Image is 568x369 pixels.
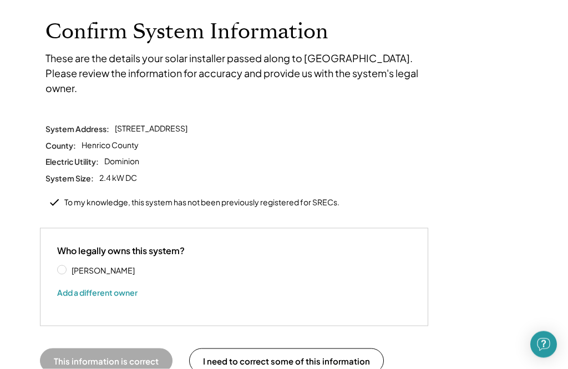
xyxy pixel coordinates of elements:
[45,124,109,134] div: System Address:
[99,173,137,184] div: 2.4 kW DC
[530,331,557,358] div: Open Intercom Messenger
[45,50,434,95] div: These are the details your solar installer passed along to [GEOGRAPHIC_DATA]. Please review the i...
[45,173,94,183] div: System Size:
[64,197,339,208] div: To my knowledge, this system has not been previously registered for SRECs.
[45,140,76,150] div: County:
[104,156,139,167] div: Dominion
[57,284,138,301] button: Add a different owner
[82,140,139,151] div: Henrico County
[115,123,187,134] div: [STREET_ADDRESS]
[57,245,185,257] div: Who legally owns this system?
[45,156,99,166] div: Electric Utility:
[45,19,523,45] h1: Confirm System Information
[68,266,168,274] label: [PERSON_NAME]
